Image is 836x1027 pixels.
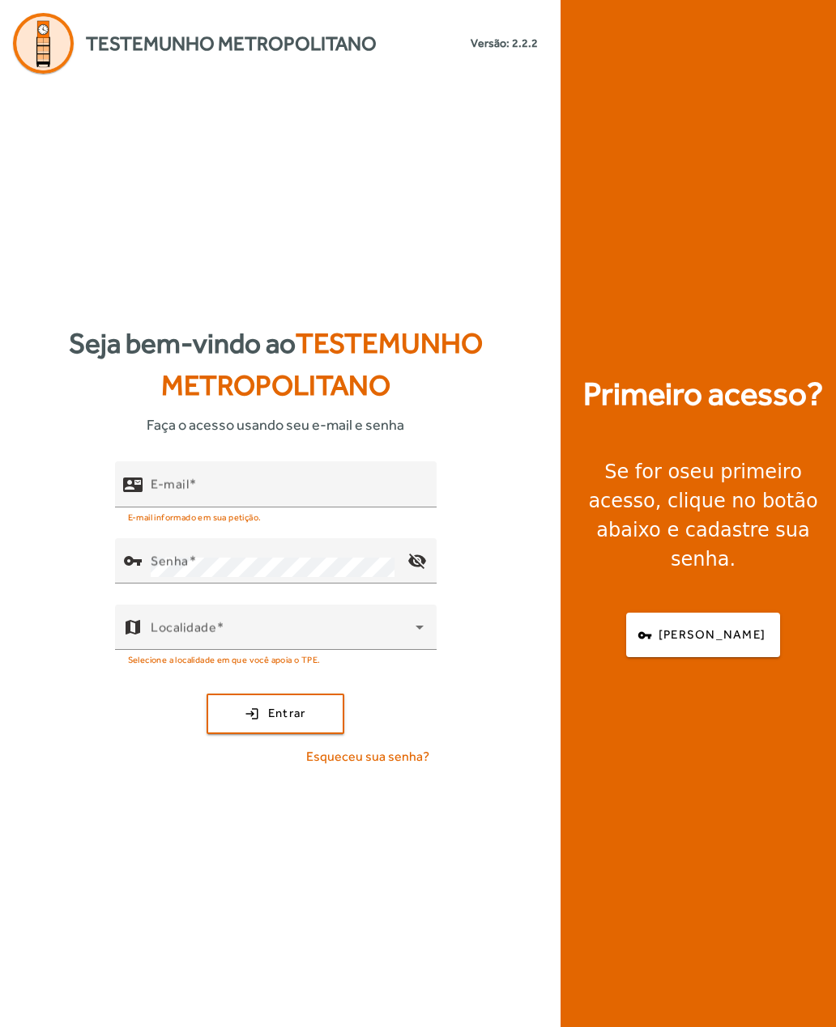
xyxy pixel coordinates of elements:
[151,553,189,568] mat-label: Senha
[123,617,143,637] mat-icon: map
[588,460,801,512] strong: seu primeiro acesso
[123,474,143,494] mat-icon: contact_mail
[123,551,143,571] mat-icon: vpn_key
[128,650,321,668] mat-hint: Selecione a localidade em que você apoia o TPE.
[659,626,766,644] span: [PERSON_NAME]
[397,541,436,580] mat-icon: visibility_off
[306,747,429,766] span: Esqueceu sua senha?
[151,619,216,634] mat-label: Localidade
[580,457,826,574] div: Se for o , clique no botão abaixo e cadastre sua senha.
[147,414,404,435] span: Faça o acesso usando seu e-mail e senha
[151,476,189,491] mat-label: E-mail
[128,507,262,525] mat-hint: E-mail informado em sua petição.
[471,35,538,52] small: Versão: 2.2.2
[207,694,344,734] button: Entrar
[583,370,823,418] strong: Primeiro acesso?
[161,327,483,402] span: Testemunho Metropolitano
[268,704,306,723] span: Entrar
[626,613,780,657] button: [PERSON_NAME]
[86,29,377,58] span: Testemunho Metropolitano
[13,13,74,74] img: Logo Agenda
